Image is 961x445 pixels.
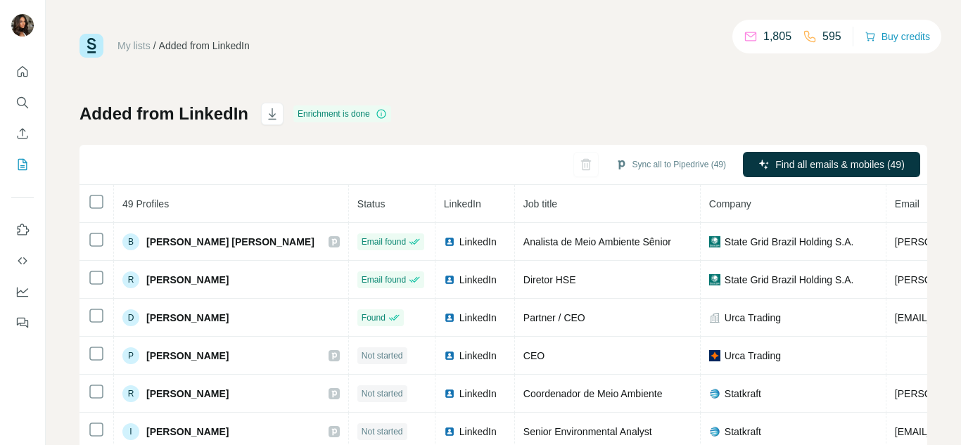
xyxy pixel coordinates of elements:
div: Enrichment is done [293,105,391,122]
span: Job title [523,198,557,209]
button: Find all emails & mobiles (49) [743,152,920,177]
button: Sync all to Pipedrive (49) [606,154,736,175]
span: Partner / CEO [523,312,585,323]
button: Quick start [11,59,34,84]
div: R [122,271,139,288]
span: Company [709,198,751,209]
div: Added from LinkedIn [159,39,250,53]
span: Diretor HSE [523,274,576,285]
img: LinkedIn logo [444,350,455,361]
span: Email [895,198,919,209]
img: LinkedIn logo [444,274,455,285]
img: company-logo [709,236,720,247]
span: Urca Trading [725,311,781,325]
span: Not started [362,387,403,400]
span: 49 Profiles [122,198,169,209]
img: LinkedIn logo [444,312,455,323]
button: My lists [11,152,34,177]
button: Use Surfe on LinkedIn [11,217,34,243]
span: LinkedIn [459,387,497,401]
span: Not started [362,349,403,362]
span: Coordenador de Meio Ambiente [523,388,663,399]
img: Avatar [11,14,34,37]
span: [PERSON_NAME] [PERSON_NAME] [146,235,314,249]
button: Dashboard [11,279,34,304]
button: Enrich CSV [11,121,34,146]
button: Search [11,90,34,115]
div: I [122,423,139,440]
img: company-logo [709,274,720,285]
button: Use Surfe API [11,248,34,273]
span: Status [357,198,386,209]
span: Urca Trading [725,349,781,363]
span: [PERSON_NAME] [146,349,229,363]
span: [PERSON_NAME] [146,425,229,439]
p: 1,805 [763,28,791,45]
div: B [122,233,139,250]
span: LinkedIn [459,349,497,363]
span: Found [362,311,386,324]
img: LinkedIn logo [444,426,455,437]
span: [PERSON_NAME] [146,311,229,325]
p: 595 [822,28,841,45]
span: State Grid Brazil Holding S.A. [725,273,854,287]
img: company-logo [709,388,720,399]
span: Email found [362,273,406,286]
span: Email found [362,236,406,248]
span: LinkedIn [459,311,497,325]
span: State Grid Brazil Holding S.A. [725,235,854,249]
h1: Added from LinkedIn [79,103,248,125]
span: [PERSON_NAME] [146,273,229,287]
span: CEO [523,350,545,361]
span: LinkedIn [459,235,497,249]
span: Analista de Meio Ambiente Sênior [523,236,671,247]
span: Senior Environmental Analyst [523,426,652,437]
button: Buy credits [865,27,930,46]
li: / [153,39,156,53]
span: Not started [362,425,403,438]
span: Find all emails & mobiles (49) [775,157,905,172]
span: [PERSON_NAME] [146,387,229,401]
img: LinkedIn logo [444,236,455,247]
span: Statkraft [725,387,761,401]
button: Feedback [11,310,34,335]
span: Statkraft [725,425,761,439]
span: LinkedIn [444,198,481,209]
span: LinkedIn [459,425,497,439]
div: D [122,309,139,326]
div: R [122,385,139,402]
img: LinkedIn logo [444,388,455,399]
img: company-logo [709,426,720,437]
img: Surfe Logo [79,34,103,58]
a: My lists [117,40,151,51]
img: company-logo [709,350,720,361]
span: LinkedIn [459,273,497,287]
div: P [122,347,139,364]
